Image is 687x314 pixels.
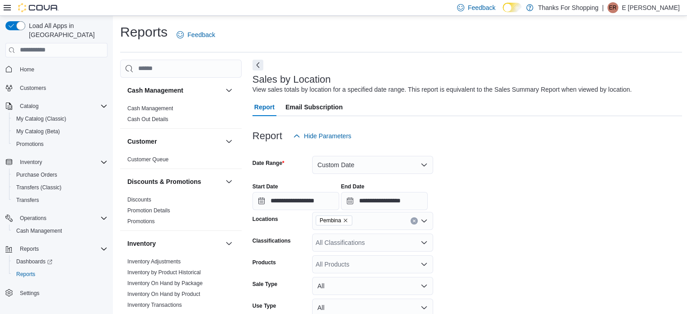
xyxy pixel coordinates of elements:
div: Customer [120,154,242,169]
p: Thanks For Shopping [538,2,598,13]
h1: Reports [120,23,168,41]
button: Next [252,60,263,70]
button: Customers [2,81,111,94]
span: Cash Management [13,225,107,236]
p: E [PERSON_NAME] [622,2,680,13]
button: Custom Date [312,156,433,174]
button: Reports [9,268,111,281]
span: Promotions [13,139,107,150]
button: Discounts & Promotions [224,176,234,187]
button: Remove Pembina from selection in this group [343,218,348,223]
span: Home [20,66,34,73]
input: Press the down key to open a popover containing a calendar. [341,192,428,210]
span: Reports [16,244,107,254]
span: Home [16,64,107,75]
button: My Catalog (Beta) [9,125,111,138]
div: E Robert [608,2,618,13]
span: My Catalog (Beta) [13,126,107,137]
h3: Inventory [127,239,156,248]
a: Dashboards [13,256,56,267]
span: Transfers [13,195,107,206]
label: Sale Type [252,281,277,288]
button: Promotions [9,138,111,150]
button: Operations [2,212,111,225]
span: Settings [16,287,107,298]
span: Customers [20,84,46,92]
label: Products [252,259,276,266]
span: My Catalog (Beta) [16,128,60,135]
span: Email Subscription [285,98,343,116]
button: Inventory [2,156,111,169]
button: Clear input [411,217,418,225]
span: Operations [16,213,107,224]
button: Home [2,63,111,76]
a: Inventory by Product Historical [127,269,201,276]
span: Cash Management [127,105,173,112]
span: Reports [16,271,35,278]
a: Cash Management [13,225,65,236]
button: Open list of options [421,217,428,225]
a: Settings [16,288,43,299]
label: Locations [252,216,278,223]
button: My Catalog (Classic) [9,112,111,125]
button: Customer [224,136,234,147]
span: Pembina [316,216,352,225]
button: Transfers (Classic) [9,181,111,194]
button: Reports [16,244,42,254]
button: Settings [2,286,111,299]
span: Load All Apps in [GEOGRAPHIC_DATA] [25,21,107,39]
span: Dark Mode [503,12,503,13]
button: Inventory [224,238,234,249]
span: Purchase Orders [13,169,107,180]
span: Inventory by Product Historical [127,269,201,276]
button: Inventory [127,239,222,248]
span: Inventory [20,159,42,166]
a: Home [16,64,38,75]
a: Transfers (Classic) [13,182,65,193]
a: Transfers [13,195,42,206]
button: Transfers [9,194,111,206]
label: End Date [341,183,365,190]
label: Classifications [252,237,291,244]
button: Operations [16,213,50,224]
span: Report [254,98,275,116]
span: Transfers (Classic) [13,182,107,193]
button: Cash Management [127,86,222,95]
button: Reports [2,243,111,255]
img: Cova [18,3,59,12]
button: Catalog [16,101,42,112]
span: My Catalog (Classic) [13,113,107,124]
label: Start Date [252,183,278,190]
span: Cash Management [16,227,62,234]
span: Dashboards [13,256,107,267]
button: Hide Parameters [290,127,355,145]
span: My Catalog (Classic) [16,115,66,122]
a: Inventory Adjustments [127,258,181,265]
a: Inventory Transactions [127,302,182,308]
span: Reports [20,245,39,253]
a: Promotion Details [127,207,170,214]
span: Inventory On Hand by Product [127,291,200,298]
a: Inventory On Hand by Package [127,280,203,286]
h3: Customer [127,137,157,146]
a: Dashboards [9,255,111,268]
a: Customers [16,83,50,94]
a: Feedback [173,26,219,44]
span: Inventory [16,157,107,168]
span: Feedback [468,3,495,12]
button: Discounts & Promotions [127,177,222,186]
a: My Catalog (Classic) [13,113,70,124]
span: Cash Out Details [127,116,168,123]
h3: Report [252,131,282,141]
a: Customer Queue [127,156,168,163]
label: Date Range [252,159,285,167]
span: Dashboards [16,258,52,265]
h3: Cash Management [127,86,183,95]
span: Purchase Orders [16,171,57,178]
button: Customer [127,137,222,146]
span: Inventory Transactions [127,301,182,309]
div: View sales totals by location for a specified date range. This report is equivalent to the Sales ... [252,85,632,94]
